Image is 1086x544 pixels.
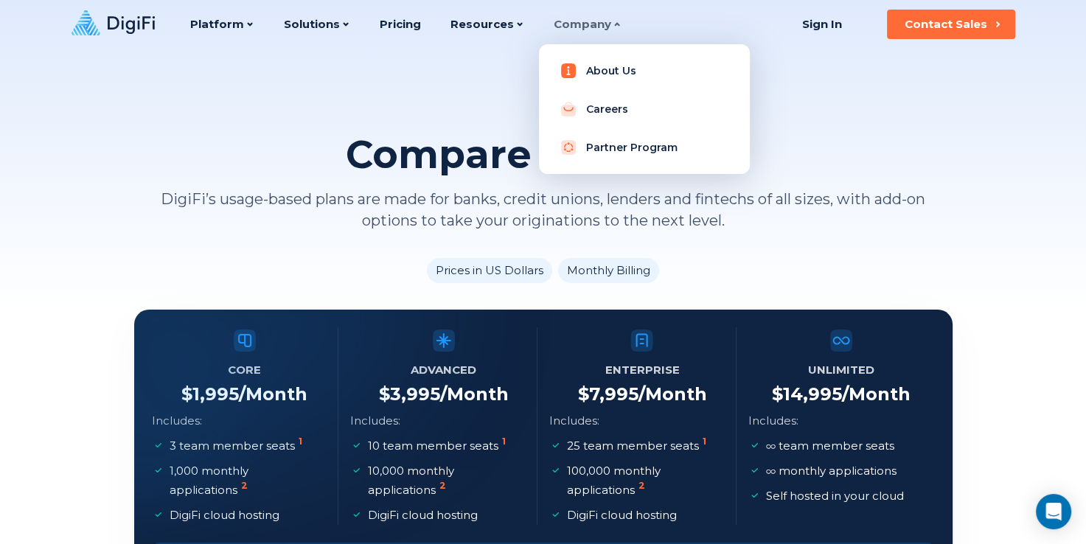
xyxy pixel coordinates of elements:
[578,383,707,405] h4: $ 7,995
[241,480,248,491] sup: 2
[427,258,552,283] li: Prices in US Dollars
[784,10,860,39] a: Sign In
[346,133,741,177] h2: Compare Our Plans
[567,436,709,456] p: 25 team member seats
[551,133,738,162] a: Partner Program
[170,506,279,525] p: DigiFi cloud hosting
[379,383,509,405] h4: $ 3,995
[772,383,911,405] h4: $ 14,995
[887,10,1015,39] button: Contact Sales
[605,360,680,380] h5: Enterprise
[766,461,897,481] p: monthly applications
[134,189,953,231] p: DigiFi’s usage-based plans are made for banks, credit unions, lenders and fintechs of all sizes, ...
[368,461,522,500] p: 10,000 monthly applications
[551,56,738,86] a: About Us
[368,436,509,456] p: 10 team member seats
[170,461,324,500] p: 1,000 monthly applications
[748,411,798,430] p: Includes:
[368,506,478,525] p: DigiFi cloud hosting
[551,94,738,124] a: Careers
[440,383,509,405] span: /Month
[558,258,659,283] li: Monthly Billing
[766,487,904,506] p: Self hosted in your cloud
[299,436,302,447] sup: 1
[638,383,707,405] span: /Month
[567,506,677,525] p: DigiFi cloud hosting
[502,436,506,447] sup: 1
[842,383,911,405] span: /Month
[411,360,476,380] h5: Advanced
[905,17,987,32] div: Contact Sales
[439,480,446,491] sup: 2
[549,411,599,430] p: Includes:
[1036,494,1071,529] div: Open Intercom Messenger
[766,436,894,456] p: team member seats
[703,436,706,447] sup: 1
[638,480,645,491] sup: 2
[567,461,721,500] p: 100,000 monthly applications
[808,360,874,380] h5: Unlimited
